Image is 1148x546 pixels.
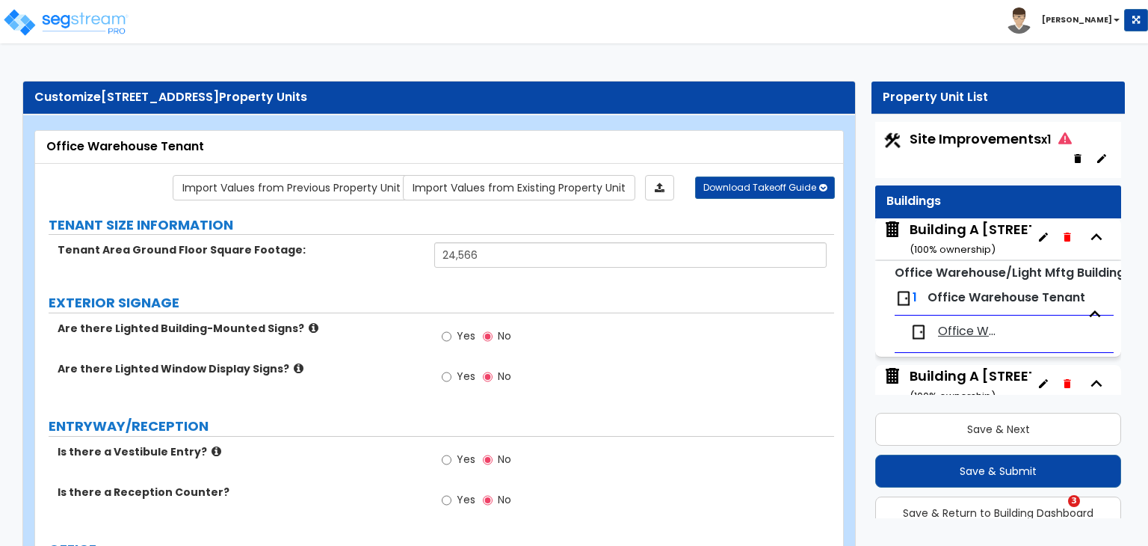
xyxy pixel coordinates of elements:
small: x1 [1041,132,1051,147]
label: ENTRYWAY/RECEPTION [49,417,834,436]
span: Yes [457,369,475,384]
span: 3 [1068,495,1080,507]
span: Building A 6210-6248 Westline Drive [883,366,1031,405]
input: No [483,369,493,385]
span: No [498,492,511,507]
label: Is there a Reception Counter? [58,485,423,500]
small: ( 100 % ownership) [910,389,996,403]
div: Building A [STREET_ADDRESS] [910,220,1116,258]
i: click for more info! [294,363,303,374]
img: door.png [910,323,928,341]
span: Building A 6210-6248 Westline Drive [883,220,1031,258]
input: No [483,452,493,468]
span: No [498,452,511,467]
input: Yes [442,328,451,345]
img: logo_pro_r.png [2,7,129,37]
input: No [483,328,493,345]
img: Construction.png [883,131,902,150]
i: click for more info! [309,322,318,334]
div: Buildings [886,193,1110,210]
label: Tenant Area Ground Floor Square Footage: [58,242,423,257]
a: Import the dynamic attribute values from previous properties. [173,175,410,200]
input: No [483,492,493,509]
label: TENANT SIZE INFORMATION [49,215,834,235]
span: Yes [457,328,475,343]
span: Yes [457,492,475,507]
label: Are there Lighted Building-Mounted Signs? [58,321,423,336]
a: Import the dynamic attribute values from existing properties. [403,175,635,200]
a: Import the dynamic attributes value through Excel sheet [645,175,674,200]
span: [STREET_ADDRESS] [101,88,219,105]
span: No [498,369,511,384]
span: 1 [913,289,917,306]
i: click for more info! [212,446,221,457]
b: [PERSON_NAME] [1042,14,1112,25]
label: Are there Lighted Window Display Signs? [58,361,423,376]
button: Save & Return to Building Dashboard [875,497,1121,530]
label: Is there a Vestibule Entry? [58,444,423,459]
span: Download Takeoff Guide [703,181,816,194]
span: Site Improvements [910,129,1072,148]
img: avatar.png [1006,7,1032,34]
img: building.svg [883,366,902,386]
input: Yes [442,452,451,468]
button: Save & Submit [875,455,1121,488]
span: Office Warehouse Tenant [928,289,1085,306]
span: No [498,328,511,343]
img: door.png [895,289,913,307]
label: EXTERIOR SIGNAGE [49,293,834,313]
div: Building A [STREET_ADDRESS] [910,366,1116,405]
span: Yes [457,452,475,467]
img: building.svg [883,220,902,239]
div: Office Warehouse Tenant [46,138,832,156]
small: Office Warehouse/Light Mftg Building [895,264,1125,281]
div: Customize Property Units [34,89,844,106]
iframe: Intercom live chat [1037,495,1073,531]
button: Save & Next [875,413,1121,446]
input: Yes [442,492,451,509]
small: ( 100 % ownership) [910,242,996,257]
div: Property Unit List [883,89,1114,106]
button: Download Takeoff Guide [695,177,835,199]
input: Yes [442,369,451,385]
span: Office Warehouse Tenant [938,323,1002,340]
